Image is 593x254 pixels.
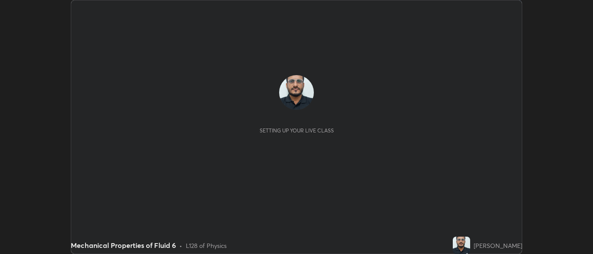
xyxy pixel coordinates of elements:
[474,241,522,250] div: [PERSON_NAME]
[279,75,314,110] img: ae44d311f89a4d129b28677b09dffed2.jpg
[260,127,334,134] div: Setting up your live class
[71,240,176,251] div: Mechanical Properties of Fluid 6
[453,237,470,254] img: ae44d311f89a4d129b28677b09dffed2.jpg
[186,241,227,250] div: L128 of Physics
[179,241,182,250] div: •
